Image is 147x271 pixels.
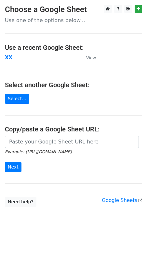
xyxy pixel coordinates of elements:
[5,197,36,207] a: Need help?
[5,125,142,133] h4: Copy/paste a Google Sheet URL:
[5,162,21,172] input: Next
[5,55,12,61] a: XX
[5,94,29,104] a: Select...
[80,55,96,61] a: View
[5,136,139,148] input: Paste your Google Sheet URL here
[86,55,96,60] small: View
[5,81,142,89] h4: Select another Google Sheet:
[5,17,142,24] p: Use one of the options below...
[5,5,142,14] h3: Choose a Google Sheet
[5,149,72,154] small: Example: [URL][DOMAIN_NAME]
[5,44,142,51] h4: Use a recent Google Sheet:
[102,197,142,203] a: Google Sheets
